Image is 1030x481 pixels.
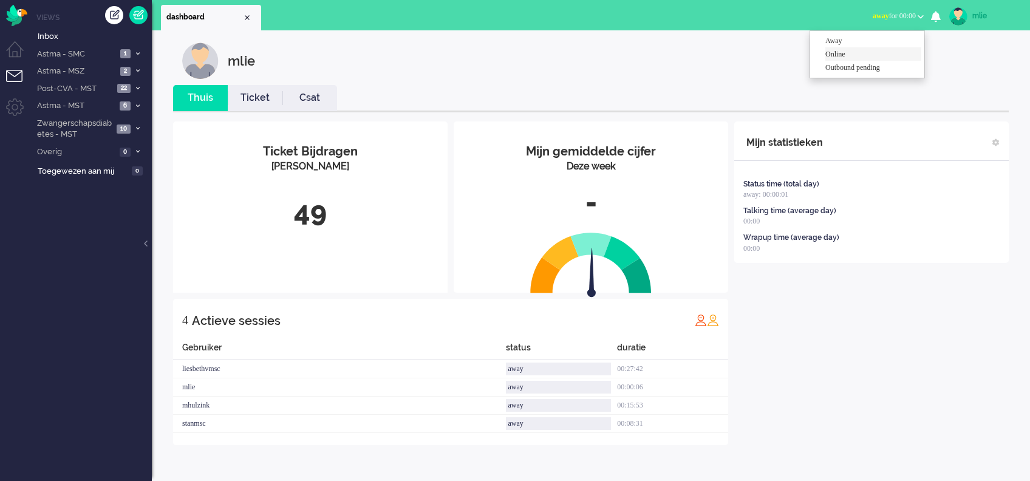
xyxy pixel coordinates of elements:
[120,148,131,157] span: 0
[825,49,921,60] label: Online
[972,10,1018,22] div: mlie
[120,101,131,111] span: 6
[825,63,921,73] label: Outbound pending
[6,98,33,126] li: Admin menu
[182,143,438,160] div: Ticket Bijdragen
[282,85,337,111] li: Csat
[173,378,506,397] div: mlie
[182,192,438,232] div: 49
[506,417,611,430] div: away
[173,91,228,105] a: Thuis
[173,360,506,378] div: liesbethvmsc
[506,363,611,375] div: away
[35,66,117,77] span: Astma - MSZ
[282,91,337,105] a: Csat
[182,308,188,332] div: 4
[6,5,27,26] img: flow_omnibird.svg
[105,6,123,24] div: Creëer ticket
[161,5,261,30] li: Dashboard
[947,7,1018,26] a: mlie
[617,378,728,397] div: 00:00:06
[117,125,131,134] span: 10
[743,233,839,243] div: Wrapup time (average day)
[873,12,889,20] span: away
[743,179,819,189] div: Status time (total day)
[117,84,131,93] span: 22
[38,166,128,177] span: Toegewezen aan mij
[173,397,506,415] div: mhulzink
[192,309,281,333] div: Actieve sessies
[35,83,114,95] span: Post-CVA - MST
[36,12,152,22] li: Views
[743,244,760,253] span: 00:00
[228,91,282,105] a: Ticket
[35,29,152,43] a: Inbox
[743,190,788,199] span: away: 00:00:01
[506,341,617,360] div: status
[166,12,242,22] span: dashboard
[242,13,252,22] div: Close tab
[35,118,113,140] span: Zwangerschapsdiabetes - MST
[746,131,823,155] div: Mijn statistieken
[506,381,611,394] div: away
[617,360,728,378] div: 00:27:42
[565,248,618,300] img: arrow.svg
[173,85,228,111] li: Thuis
[120,67,131,76] span: 2
[120,49,131,58] span: 1
[463,160,719,174] div: Deze week
[35,49,117,60] span: Astma - SMC
[949,7,967,26] img: avatar
[6,70,33,97] li: Tickets menu
[873,12,916,20] span: for 00:00
[617,397,728,415] div: 00:15:53
[35,146,116,158] span: Overig
[35,100,116,112] span: Astma - MST
[695,314,707,326] img: profile_red.svg
[506,399,611,412] div: away
[6,8,27,17] a: Omnidesk
[743,217,760,225] span: 00:00
[743,206,836,216] div: Talking time (average day)
[617,415,728,433] div: 00:08:31
[38,31,152,43] span: Inbox
[463,183,719,223] div: -
[228,43,255,79] div: mlie
[129,6,148,24] a: Quick Ticket
[463,143,719,160] div: Mijn gemiddelde cijfer
[530,232,652,293] img: semi_circle.svg
[182,160,438,174] div: [PERSON_NAME]
[132,166,143,176] span: 0
[865,7,931,25] button: awayfor 00:00
[228,85,282,111] li: Ticket
[707,314,719,326] img: profile_orange.svg
[35,164,152,177] a: Toegewezen aan mij 0
[6,41,33,69] li: Dashboard menu
[865,4,931,30] li: awayfor 00:00 AwayOnlineOutbound pending
[182,43,219,79] img: customer.svg
[173,341,506,360] div: Gebruiker
[617,341,728,360] div: duratie
[825,36,921,46] label: Away
[173,415,506,433] div: stanmsc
